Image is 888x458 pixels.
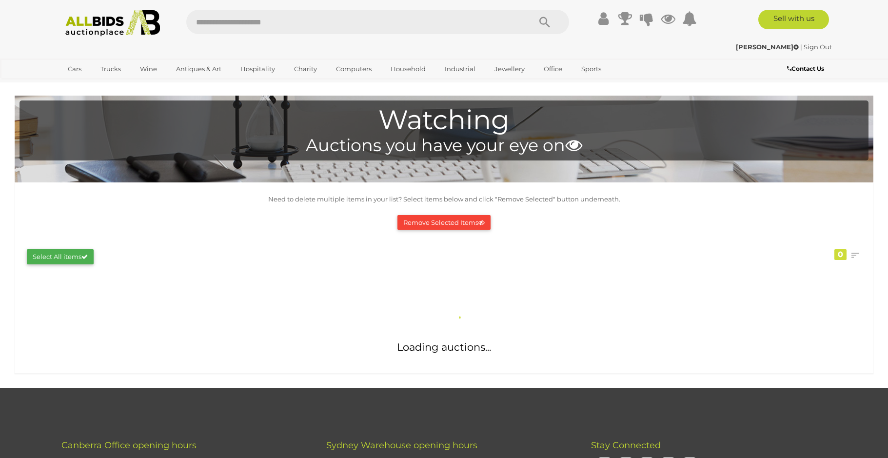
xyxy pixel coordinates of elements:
[384,61,432,77] a: Household
[787,63,827,74] a: Contact Us
[537,61,569,77] a: Office
[591,440,661,451] span: Stay Connected
[787,65,824,72] b: Contact Us
[736,43,799,51] strong: [PERSON_NAME]
[736,43,800,51] a: [PERSON_NAME]
[20,194,868,205] p: Need to delete multiple items in your list? Select items below and click "Remove Selected" button...
[326,440,477,451] span: Sydney Warehouse opening hours
[234,61,281,77] a: Hospitality
[800,43,802,51] span: |
[575,61,608,77] a: Sports
[488,61,531,77] a: Jewellery
[397,215,491,230] button: Remove Selected Items
[134,61,163,77] a: Wine
[61,77,143,93] a: [GEOGRAPHIC_DATA]
[397,341,491,353] span: Loading auctions...
[520,10,569,34] button: Search
[61,440,197,451] span: Canberra Office opening hours
[61,61,88,77] a: Cars
[24,136,864,155] h4: Auctions you have your eye on
[288,61,323,77] a: Charity
[170,61,228,77] a: Antiques & Art
[27,249,94,264] button: Select All items
[804,43,832,51] a: Sign Out
[60,10,166,37] img: Allbids.com.au
[834,249,847,260] div: 0
[438,61,482,77] a: Industrial
[24,105,864,135] h1: Watching
[94,61,127,77] a: Trucks
[758,10,829,29] a: Sell with us
[330,61,378,77] a: Computers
